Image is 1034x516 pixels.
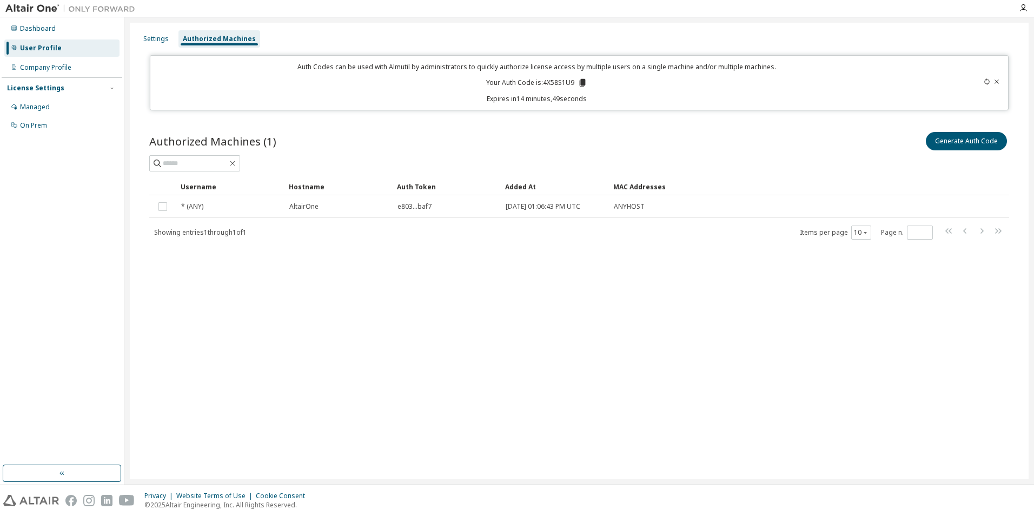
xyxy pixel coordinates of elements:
[157,94,918,103] p: Expires in 14 minutes, 49 seconds
[800,226,871,240] span: Items per page
[613,178,899,195] div: MAC Addresses
[183,35,256,43] div: Authorized Machines
[154,228,247,237] span: Showing entries 1 through 1 of 1
[144,500,311,510] p: © 2025 Altair Engineering, Inc. All Rights Reserved.
[181,202,203,211] span: * (ANY)
[397,178,496,195] div: Auth Token
[143,35,169,43] div: Settings
[881,226,933,240] span: Page n.
[256,492,311,500] div: Cookie Consent
[289,178,388,195] div: Hostname
[20,24,56,33] div: Dashboard
[144,492,176,500] div: Privacy
[397,202,432,211] span: e803...baf7
[3,495,59,506] img: altair_logo.svg
[149,134,276,149] span: Authorized Machines (1)
[101,495,112,506] img: linkedin.svg
[20,63,71,72] div: Company Profile
[926,132,1007,150] button: Generate Auth Code
[119,495,135,506] img: youtube.svg
[486,78,587,88] p: Your Auth Code is: 4X58S1U9
[5,3,141,14] img: Altair One
[7,84,64,92] div: License Settings
[20,44,62,52] div: User Profile
[614,202,645,211] span: ANYHOST
[65,495,77,506] img: facebook.svg
[157,62,918,71] p: Auth Codes can be used with Almutil by administrators to quickly authorize license access by mult...
[83,495,95,506] img: instagram.svg
[20,103,50,111] div: Managed
[20,121,47,130] div: On Prem
[854,228,869,237] button: 10
[506,202,580,211] span: [DATE] 01:06:43 PM UTC
[505,178,605,195] div: Added At
[289,202,319,211] span: AltairOne
[181,178,280,195] div: Username
[176,492,256,500] div: Website Terms of Use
